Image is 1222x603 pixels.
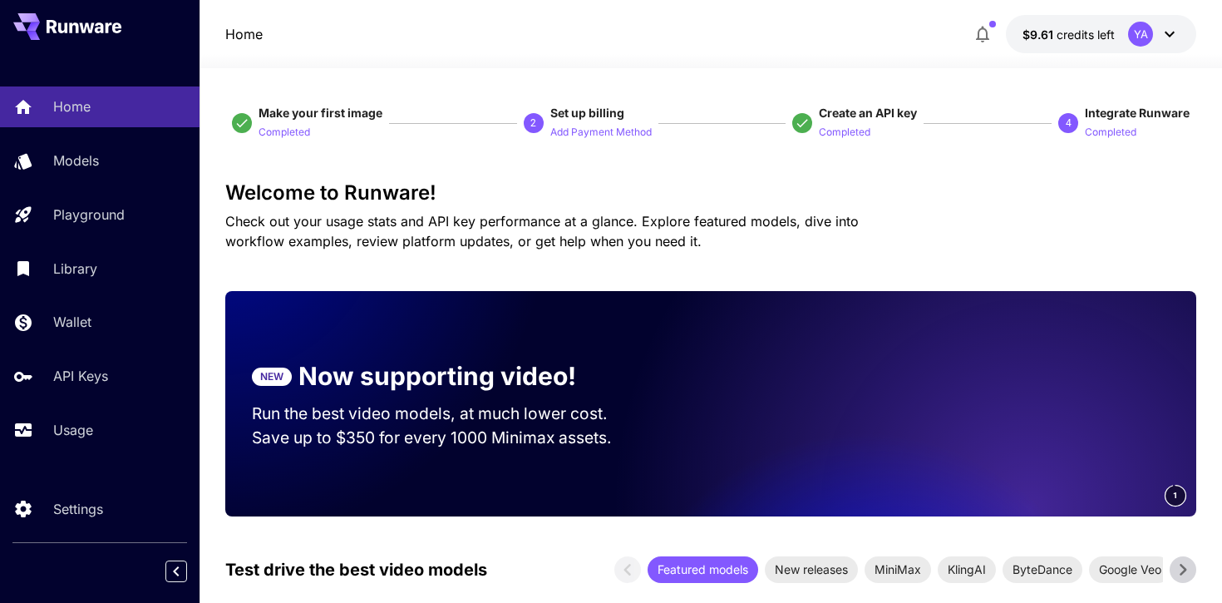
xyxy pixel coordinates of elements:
p: Playground [53,205,125,225]
div: ByteDance [1003,556,1082,583]
p: Save up to $350 for every 1000 Minimax assets. [252,426,639,450]
p: Models [53,151,99,171]
p: Completed [1085,125,1136,141]
p: Settings [53,499,103,519]
span: credits left [1057,27,1115,42]
span: 1 [1173,489,1178,502]
button: Completed [819,121,870,141]
div: Featured models [648,556,758,583]
span: Integrate Runware [1085,106,1190,120]
p: 4 [1066,116,1072,131]
div: $9.6098 [1022,26,1115,43]
button: Completed [1085,121,1136,141]
span: Make your first image [259,106,382,120]
div: Google Veo [1089,556,1171,583]
h3: Welcome to Runware! [225,181,1197,205]
span: Check out your usage stats and API key performance at a glance. Explore featured models, dive int... [225,213,859,250]
p: Now supporting video! [298,358,576,395]
span: Featured models [648,561,758,578]
p: Usage [53,420,93,440]
span: New releases [765,561,858,578]
button: Completed [259,121,310,141]
p: 2 [530,116,536,131]
a: Home [225,24,263,44]
span: Google Veo [1089,561,1171,578]
span: Set up billing [550,106,624,120]
div: MiniMax [865,556,931,583]
div: New releases [765,556,858,583]
p: Completed [819,125,870,141]
div: Collapse sidebar [178,556,200,586]
span: KlingAI [938,561,996,578]
span: Create an API key [819,106,917,120]
span: ByteDance [1003,561,1082,578]
p: Run the best video models, at much lower cost. [252,402,639,426]
button: Collapse sidebar [165,561,187,582]
p: API Keys [53,366,108,386]
p: Home [53,96,91,116]
div: KlingAI [938,556,996,583]
span: $9.61 [1022,27,1057,42]
p: Wallet [53,312,91,332]
nav: breadcrumb [225,24,263,44]
p: Completed [259,125,310,141]
button: $9.6098YA [1006,15,1196,53]
button: Add Payment Method [550,121,652,141]
div: YA [1128,22,1153,47]
p: Test drive the best video models [225,557,487,582]
p: Library [53,259,97,279]
p: Add Payment Method [550,125,652,141]
span: MiniMax [865,561,931,578]
p: NEW [260,369,283,384]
